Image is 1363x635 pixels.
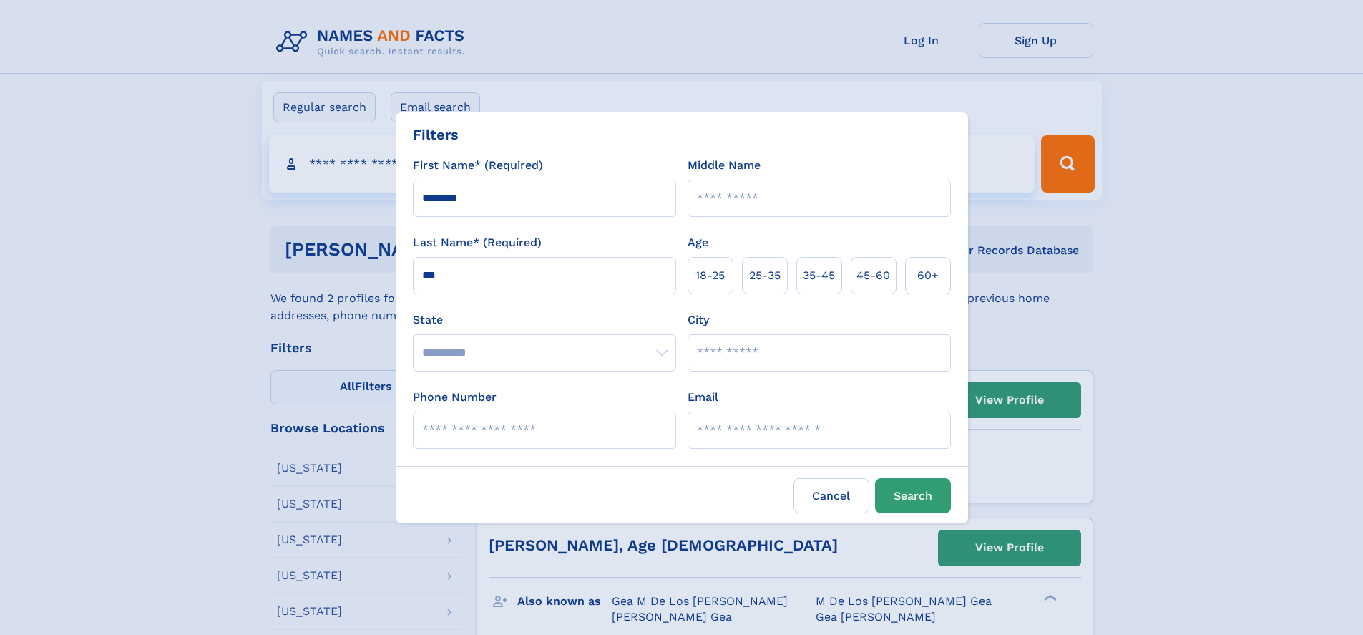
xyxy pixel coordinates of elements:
[917,267,939,284] span: 60+
[413,311,676,329] label: State
[793,478,869,513] label: Cancel
[803,267,835,284] span: 35‑45
[688,311,709,329] label: City
[413,234,542,251] label: Last Name* (Required)
[688,234,708,251] label: Age
[856,267,890,284] span: 45‑60
[695,267,725,284] span: 18‑25
[875,478,951,513] button: Search
[688,389,718,406] label: Email
[413,124,459,145] div: Filters
[413,389,497,406] label: Phone Number
[749,267,781,284] span: 25‑35
[688,157,761,174] label: Middle Name
[413,157,543,174] label: First Name* (Required)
